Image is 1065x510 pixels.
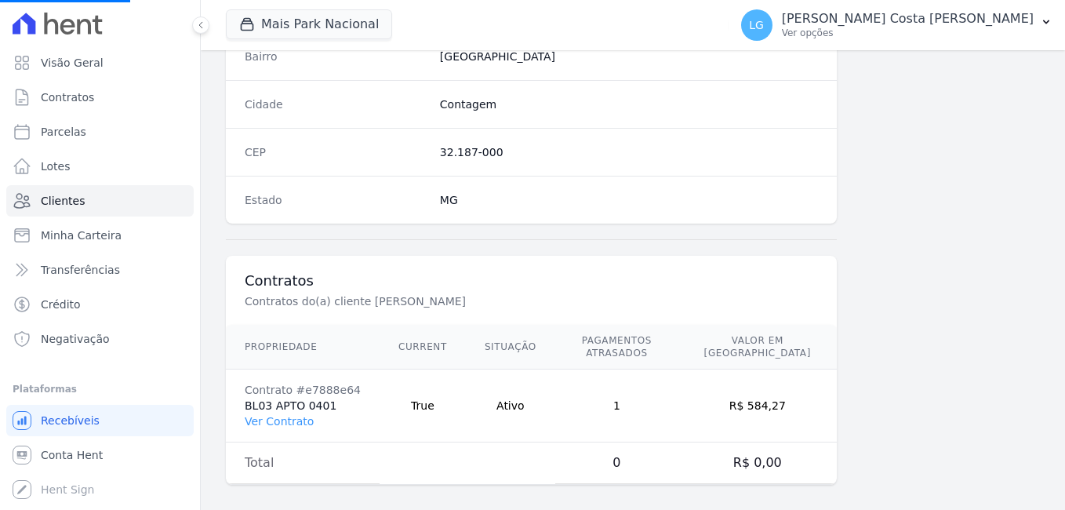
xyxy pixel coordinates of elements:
[729,3,1065,47] button: LG [PERSON_NAME] Costa [PERSON_NAME] Ver opções
[6,323,194,355] a: Negativação
[380,325,466,370] th: Current
[226,443,380,484] td: Total
[440,192,818,208] dd: MG
[6,439,194,471] a: Conta Hent
[6,220,194,251] a: Minha Carteira
[440,144,818,160] dd: 32.187-000
[6,47,194,78] a: Visão Geral
[678,443,836,484] td: R$ 0,00
[6,254,194,286] a: Transferências
[678,370,836,443] td: R$ 584,27
[41,228,122,243] span: Minha Carteira
[749,20,764,31] span: LG
[41,89,94,105] span: Contratos
[41,331,110,347] span: Negativação
[226,370,380,443] td: BL03 APTO 0401
[466,370,555,443] td: Ativo
[440,97,818,112] dd: Contagem
[41,413,100,428] span: Recebíveis
[41,262,120,278] span: Transferências
[245,49,427,64] dt: Bairro
[245,144,427,160] dt: CEP
[555,370,678,443] td: 1
[6,116,194,148] a: Parcelas
[41,158,71,174] span: Lotes
[782,11,1034,27] p: [PERSON_NAME] Costa [PERSON_NAME]
[245,97,427,112] dt: Cidade
[41,447,103,463] span: Conta Hent
[41,124,86,140] span: Parcelas
[6,185,194,217] a: Clientes
[245,271,818,290] h3: Contratos
[555,443,678,484] td: 0
[245,415,314,428] a: Ver Contrato
[245,293,772,309] p: Contratos do(a) cliente [PERSON_NAME]
[41,55,104,71] span: Visão Geral
[466,325,555,370] th: Situação
[6,405,194,436] a: Recebíveis
[440,49,818,64] dd: [GEOGRAPHIC_DATA]
[226,325,380,370] th: Propriedade
[41,297,81,312] span: Crédito
[678,325,836,370] th: Valor em [GEOGRAPHIC_DATA]
[6,151,194,182] a: Lotes
[6,82,194,113] a: Contratos
[6,289,194,320] a: Crédito
[13,380,187,399] div: Plataformas
[245,382,361,398] div: Contrato #e7888e64
[245,192,427,208] dt: Estado
[226,9,392,39] button: Mais Park Nacional
[380,370,466,443] td: True
[41,193,85,209] span: Clientes
[782,27,1034,39] p: Ver opções
[555,325,678,370] th: Pagamentos Atrasados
